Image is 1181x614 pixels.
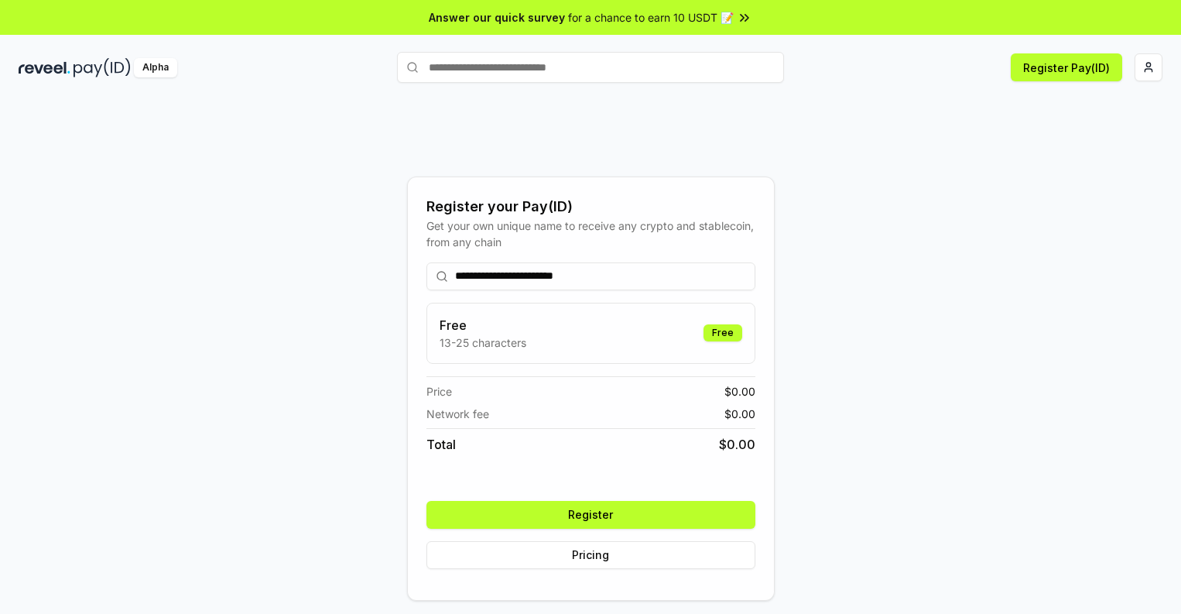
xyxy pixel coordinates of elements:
[426,218,755,250] div: Get your own unique name to receive any crypto and stablecoin, from any chain
[440,316,526,334] h3: Free
[426,406,489,422] span: Network fee
[724,383,755,400] span: $ 0.00
[1011,53,1122,81] button: Register Pay(ID)
[568,9,734,26] span: for a chance to earn 10 USDT 📝
[440,334,526,351] p: 13-25 characters
[703,324,742,341] div: Free
[74,58,131,77] img: pay_id
[724,406,755,422] span: $ 0.00
[719,435,755,454] span: $ 0.00
[426,196,755,218] div: Register your Pay(ID)
[426,541,755,569] button: Pricing
[134,58,177,77] div: Alpha
[19,58,70,77] img: reveel_dark
[426,383,452,400] span: Price
[429,9,565,26] span: Answer our quick survey
[426,501,755,529] button: Register
[426,435,456,454] span: Total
